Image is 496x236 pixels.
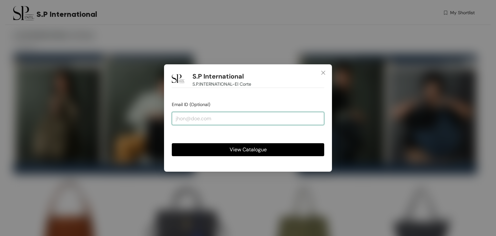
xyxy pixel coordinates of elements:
[172,112,324,125] input: jhon@doe.com
[321,70,326,75] span: close
[172,72,185,85] img: Buyer Portal
[192,72,244,80] h1: S.P International
[230,145,267,154] span: View Catalogue
[315,64,332,82] button: Close
[172,143,324,156] button: View Catalogue
[172,102,210,107] span: Email ID (Optional)
[192,80,251,88] span: S.P.INTERNATIONAL-El Corte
